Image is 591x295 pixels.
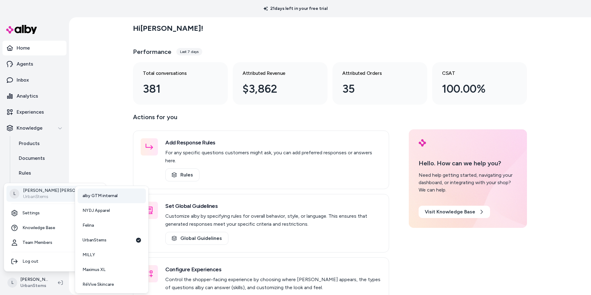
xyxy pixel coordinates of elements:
[82,208,110,214] span: NYDJ Apparel
[6,206,103,220] a: Settings
[82,281,114,288] span: RéVive Skincare
[82,267,106,273] span: Maximus XL
[6,254,103,269] div: Log out
[22,225,55,231] span: Knowledge Base
[82,193,118,199] span: alby GTM internal
[82,252,95,258] span: MILLY
[23,194,95,200] p: UrbanStems
[82,222,94,228] span: Felina
[82,237,107,243] span: UrbanStems
[10,189,19,199] span: L
[6,235,103,250] a: Team Members
[23,188,95,194] p: [PERSON_NAME] [PERSON_NAME]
